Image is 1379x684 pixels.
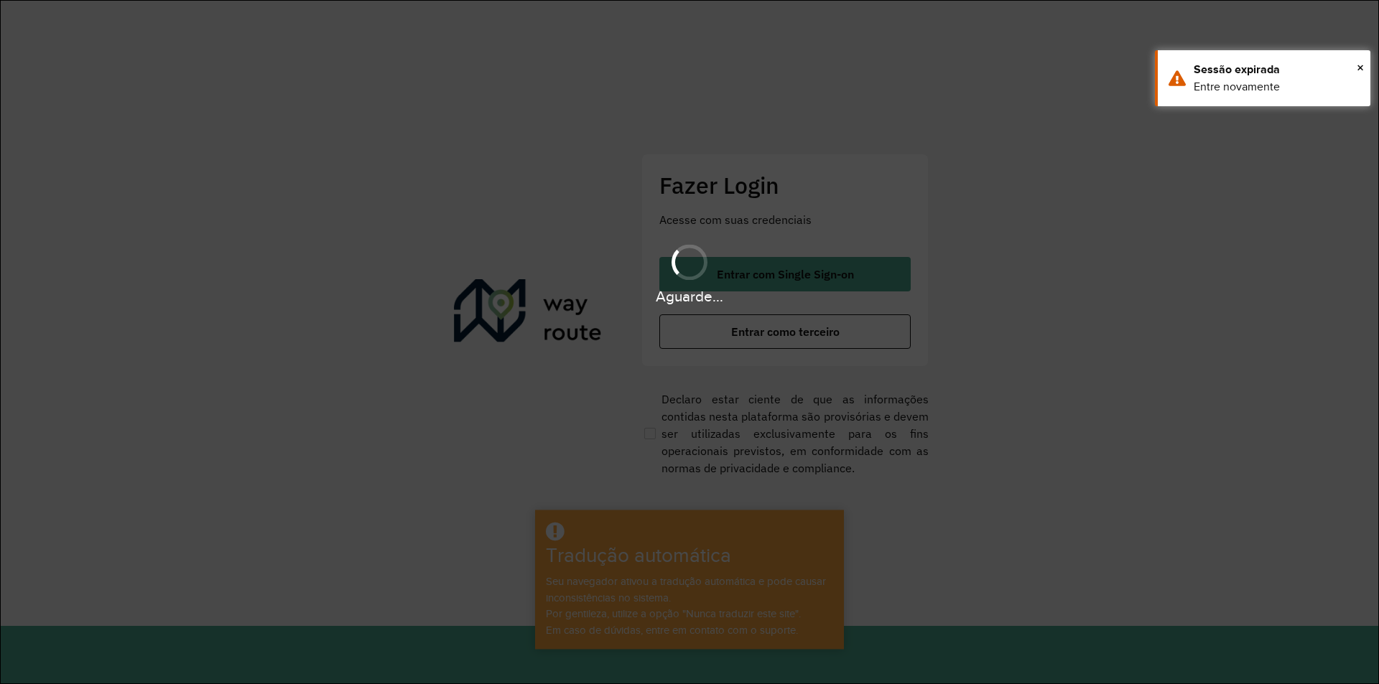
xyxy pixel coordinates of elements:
[1357,60,1364,75] font: ×
[656,289,723,305] font: Aguarde...
[1194,80,1280,93] font: Entre novamente
[1357,57,1364,78] button: Fechar
[1194,61,1360,78] div: Sessão expirada
[1194,63,1280,75] font: Sessão expirada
